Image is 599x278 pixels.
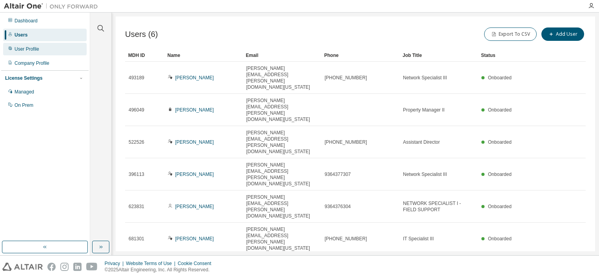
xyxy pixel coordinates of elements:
[403,236,434,242] span: IT Specialist III
[86,263,98,271] img: youtube.svg
[129,107,144,113] span: 496049
[175,236,214,241] a: [PERSON_NAME]
[246,194,318,219] span: [PERSON_NAME][EMAIL_ADDRESS][PERSON_NAME][DOMAIN_NAME][US_STATE]
[403,49,475,62] div: Job Title
[325,236,367,242] span: [PHONE_NUMBER]
[60,263,69,271] img: instagram.svg
[246,162,318,187] span: [PERSON_NAME][EMAIL_ADDRESS][PERSON_NAME][DOMAIN_NAME][US_STATE]
[488,172,512,177] span: Onboarded
[15,46,39,52] div: User Profile
[484,27,537,41] button: Export To CSV
[125,30,158,39] span: Users (6)
[541,27,584,41] button: Add User
[488,75,512,80] span: Onboarded
[246,226,318,251] span: [PERSON_NAME][EMAIL_ADDRESS][PERSON_NAME][DOMAIN_NAME][US_STATE]
[488,107,512,113] span: Onboarded
[129,236,144,242] span: 681301
[15,18,38,24] div: Dashboard
[15,102,33,108] div: On Prem
[403,171,447,177] span: Network Specialist III
[129,171,144,177] span: 396113
[167,49,240,62] div: Name
[2,263,43,271] img: altair_logo.svg
[488,236,512,241] span: Onboarded
[126,260,178,267] div: Website Terms of Use
[5,75,42,81] div: License Settings
[47,263,56,271] img: facebook.svg
[481,49,545,62] div: Status
[175,204,214,209] a: [PERSON_NAME]
[488,139,512,145] span: Onboarded
[403,200,474,213] span: NETWORK SPECIALIST I - FIELD SUPPORT
[4,2,102,10] img: Altair One
[246,130,318,155] span: [PERSON_NAME][EMAIL_ADDRESS][PERSON_NAME][DOMAIN_NAME][US_STATE]
[403,75,447,81] span: Network Specialist III
[15,89,34,95] div: Managed
[403,107,445,113] span: Property Manager II
[105,267,216,273] p: © 2025 Altair Engineering, Inc. All Rights Reserved.
[246,65,318,90] span: [PERSON_NAME][EMAIL_ADDRESS][PERSON_NAME][DOMAIN_NAME][US_STATE]
[129,139,144,145] span: 522526
[175,107,214,113] a: [PERSON_NAME]
[488,204,512,209] span: Onboarded
[129,203,144,210] span: 623831
[73,263,82,271] img: linkedin.svg
[325,203,351,210] span: 9364376304
[403,139,440,145] span: Assistant Director
[175,139,214,145] a: [PERSON_NAME]
[178,260,216,267] div: Cookie Consent
[129,75,144,81] span: 493189
[105,260,126,267] div: Privacy
[128,49,161,62] div: MDH ID
[175,75,214,80] a: [PERSON_NAME]
[324,49,396,62] div: Phone
[325,75,367,81] span: [PHONE_NUMBER]
[15,32,27,38] div: Users
[325,139,367,145] span: [PHONE_NUMBER]
[175,172,214,177] a: [PERSON_NAME]
[325,171,351,177] span: 9364377307
[15,60,49,66] div: Company Profile
[246,97,318,123] span: [PERSON_NAME][EMAIL_ADDRESS][PERSON_NAME][DOMAIN_NAME][US_STATE]
[246,49,318,62] div: Email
